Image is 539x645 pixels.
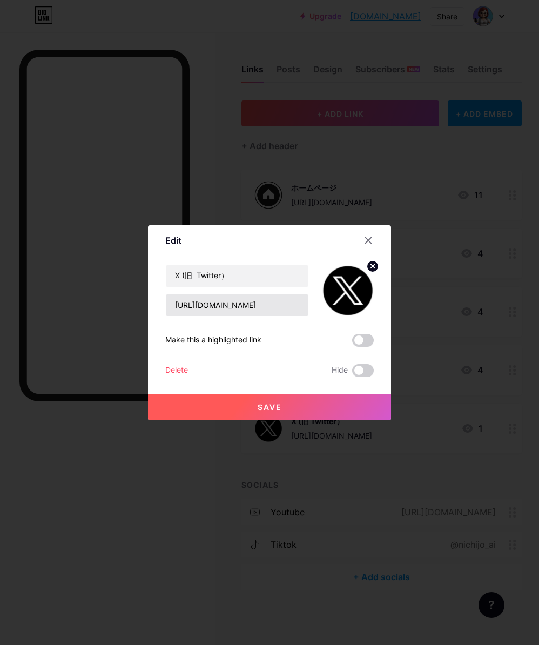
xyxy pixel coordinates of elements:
[165,334,261,347] div: Make this a highlighted link
[166,265,308,287] input: Title
[332,364,348,377] span: Hide
[166,294,308,316] input: URL
[165,364,188,377] div: Delete
[258,402,282,412] span: Save
[148,394,391,420] button: Save
[322,265,374,317] img: link_thumbnail
[165,234,181,247] div: Edit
